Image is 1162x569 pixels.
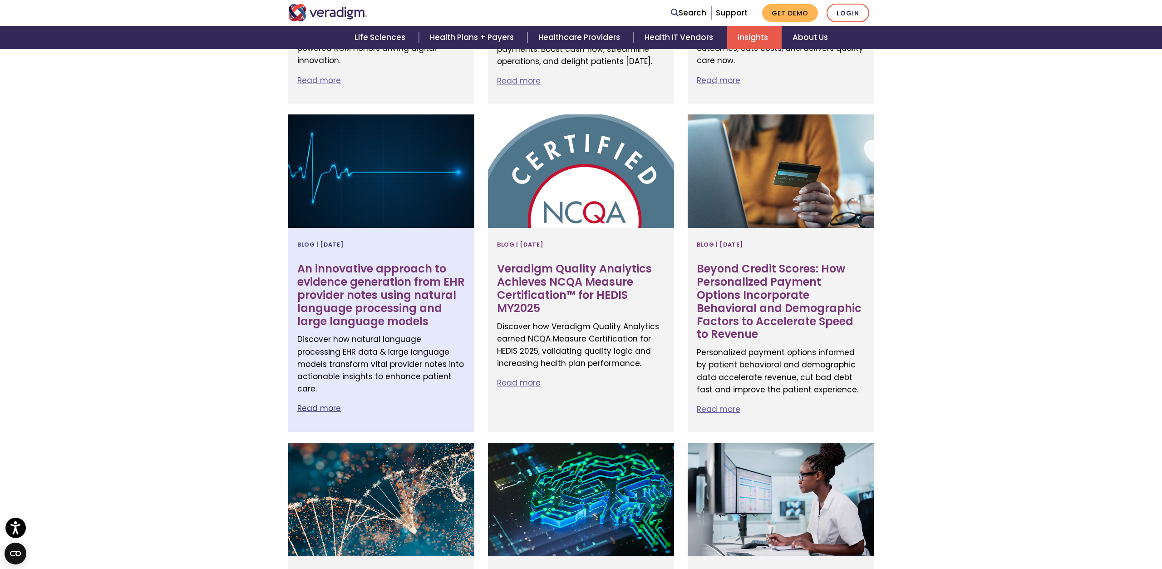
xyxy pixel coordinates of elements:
img: Veradigm logo [288,4,368,21]
p: Discover how Veradigm Quality Analytics earned NCQA Measure Certification for HEDIS 2025, validat... [497,321,665,370]
a: Read more [297,75,341,86]
a: Read more [497,75,541,86]
h3: Veradigm Quality Analytics Achieves NCQA Measure Certification™ for HEDIS MY2025 [497,262,665,315]
a: Support [716,7,748,18]
a: Insights [727,26,782,49]
a: Read more [497,377,541,388]
a: Login [827,4,869,22]
a: Healthcare Providers [527,26,634,49]
a: Health IT Vendors [634,26,727,49]
span: Blog | [DATE] [697,237,743,252]
a: Search [671,7,706,19]
a: Read more [697,404,740,415]
a: Read more [297,403,341,414]
p: Discover how natural language processing EHR data & large language models transform vital provide... [297,333,465,395]
a: Health Plans + Payers [419,26,527,49]
a: Read more [697,75,740,86]
button: Open CMP widget [5,543,26,564]
h3: Beyond Credit Scores: How Personalized Payment Options Incorporate Behavioral and Demographic Fac... [697,262,865,341]
p: Personalized payment options informed by patient behavioral and demographic data accelerate reven... [697,346,865,396]
a: About Us [782,26,839,49]
h3: An innovative approach to evidence generation from EHR provider notes using natural language proc... [297,262,465,328]
span: Blog | [DATE] [497,237,543,252]
span: Blog | [DATE] [297,237,344,252]
a: Get Demo [762,4,818,22]
a: Life Sciences [344,26,419,49]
